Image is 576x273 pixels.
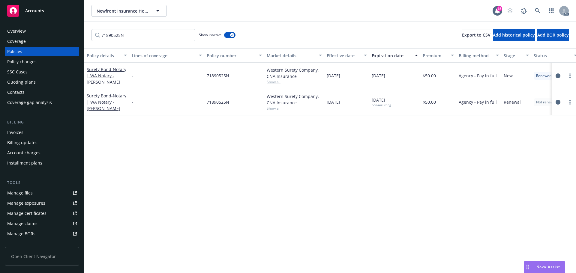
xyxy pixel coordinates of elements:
button: Add historical policy [493,29,535,41]
div: Premium [423,52,447,59]
button: Nova Assist [524,261,565,273]
a: circleInformation [554,99,562,106]
span: New [504,73,513,79]
a: Account charges [5,148,79,158]
a: Installment plans [5,158,79,168]
span: $50.00 [423,99,436,105]
div: Billing updates [7,138,37,147]
div: Policy number [207,52,255,59]
div: Billing [5,119,79,125]
div: Summary of insurance [7,239,53,249]
button: Effective date [324,48,369,63]
button: Expiration date [369,48,420,63]
span: Newfront Insurance Holdings, Inc. [97,8,148,14]
div: Western Surety Company, CNA Insurance [267,67,322,79]
a: SSC Cases [5,67,79,77]
div: Policy details [87,52,120,59]
a: more [566,72,574,79]
span: Open Client Navigator [5,247,79,266]
div: Manage files [7,188,33,198]
div: Coverage gap analysis [7,98,52,107]
div: Manage claims [7,219,37,228]
div: Installment plans [7,158,42,168]
div: SSC Cases [7,67,28,77]
div: Quoting plans [7,77,36,87]
div: Status [534,52,570,59]
a: Manage claims [5,219,79,228]
div: Tools [5,180,79,186]
div: Billing method [459,52,492,59]
div: non-recurring [372,103,391,107]
a: Invoices [5,128,79,137]
div: Effective date [327,52,360,59]
a: Switch app [545,5,557,17]
a: circleInformation [554,72,562,79]
div: Coverage [7,37,26,46]
span: [DATE] [372,73,385,79]
button: Market details [264,48,324,63]
div: Drag to move [524,261,532,273]
button: Add BOR policy [537,29,569,41]
span: Add BOR policy [537,32,569,38]
a: Manage exposures [5,198,79,208]
a: Quoting plans [5,77,79,87]
span: Show all [267,79,322,85]
span: Show all [267,106,322,111]
span: Add historical policy [493,32,535,38]
a: Manage certificates [5,209,79,218]
span: Accounts [25,8,44,13]
a: Manage BORs [5,229,79,239]
a: Start snowing [504,5,516,17]
button: Lines of coverage [129,48,204,63]
a: more [566,99,574,106]
button: Policy number [204,48,264,63]
a: Search [532,5,544,17]
span: - Notary | WA Notary - [PERSON_NAME] [87,93,126,111]
div: Policy changes [7,57,37,67]
span: 71890525N [207,73,229,79]
a: Manage files [5,188,79,198]
input: Filter by keyword... [91,29,195,41]
div: Lines of coverage [132,52,195,59]
span: Nova Assist [536,264,560,269]
span: Export to CSV [462,32,490,38]
button: Premium [420,48,456,63]
button: Policy details [84,48,129,63]
button: Export to CSV [462,29,490,41]
div: Overview [7,26,26,36]
span: Show inactive [199,32,222,37]
span: [DATE] [327,99,340,105]
span: - [132,73,133,79]
a: Summary of insurance [5,239,79,249]
div: Market details [267,52,315,59]
span: [DATE] [372,97,391,107]
span: - Notary | WA Notary - [PERSON_NAME] [87,67,126,85]
a: Coverage gap analysis [5,98,79,107]
span: Agency - Pay in full [459,99,497,105]
a: Coverage [5,37,79,46]
span: 71890525N [207,99,229,105]
a: Billing updates [5,138,79,147]
div: Invoices [7,128,23,137]
div: Stage [504,52,522,59]
button: Stage [501,48,531,63]
span: - [132,99,133,105]
div: Manage BORs [7,229,35,239]
a: Policy changes [5,57,79,67]
button: Newfront Insurance Holdings, Inc. [91,5,166,17]
span: Agency - Pay in full [459,73,497,79]
div: Policies [7,47,22,56]
span: Renewal [504,99,521,105]
div: Western Surety Company, CNA Insurance [267,93,322,106]
div: Manage certificates [7,209,46,218]
a: Policies [5,47,79,56]
div: Contacts [7,88,25,97]
a: Accounts [5,2,79,19]
a: Surety Bond [87,93,126,111]
div: 15 [497,6,502,11]
button: Billing method [456,48,501,63]
span: Not renewing [536,99,559,105]
a: Report a Bug [518,5,530,17]
div: Manage exposures [7,198,45,208]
